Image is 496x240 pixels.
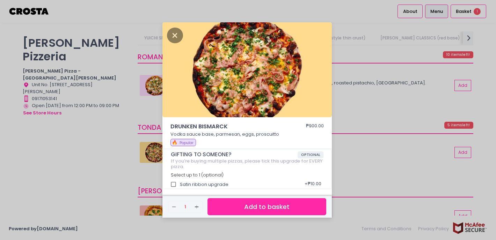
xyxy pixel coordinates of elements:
button: Close [167,31,183,38]
span: Select up to 1 (optional) [171,172,224,178]
span: 🔥 [172,139,177,146]
button: Add to basket [207,198,326,215]
div: If you're buying multiple pizzas, please tick this upgrade for EVERY pizza. [171,158,324,169]
div: + ₱10.00 [302,178,323,191]
span: GIFTING TO SOMEONE? [171,151,298,158]
div: ₱900.00 [306,122,324,131]
img: DRUNKEN BISMARCK [162,22,332,117]
span: Popular [180,140,194,145]
p: Vodka sauce base, parmesan, eggs, proscuitto [170,131,324,138]
span: DRUNKEN BISMARCK [170,122,286,131]
span: OPTIONAL [298,151,324,158]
